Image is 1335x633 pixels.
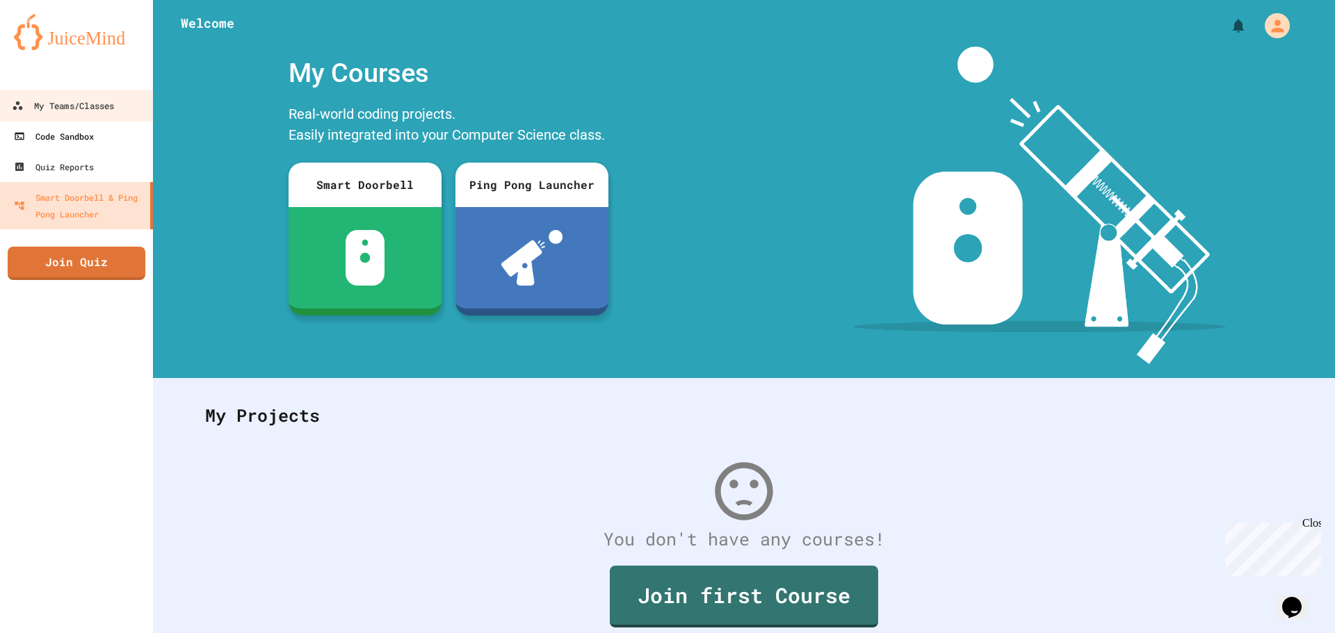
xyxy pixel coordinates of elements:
[455,163,608,207] div: Ping Pong Launcher
[282,100,615,152] div: Real-world coding projects. Easily integrated into your Computer Science class.
[8,247,145,280] a: Join Quiz
[610,566,878,627] a: Join first Course
[14,14,139,50] img: logo-orange.svg
[282,47,615,100] div: My Courses
[14,128,94,145] div: Code Sandbox
[1277,577,1321,619] iframe: chat widget
[853,47,1226,364] img: banner-image-my-projects.png
[1204,14,1250,38] div: My Notifications
[191,388,1297,443] div: My Projects
[501,230,563,286] img: ppl-with-ball.png
[1250,10,1293,42] div: My Account
[14,158,94,175] div: Quiz Reports
[1220,517,1321,576] iframe: chat widget
[289,163,442,207] div: Smart Doorbell
[346,230,385,286] img: sdb-white.svg
[14,189,145,222] div: Smart Doorbell & Ping Pong Launcher
[191,526,1297,552] div: You don't have any courses!
[12,97,114,115] div: My Teams/Classes
[6,6,96,88] div: Chat with us now!Close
